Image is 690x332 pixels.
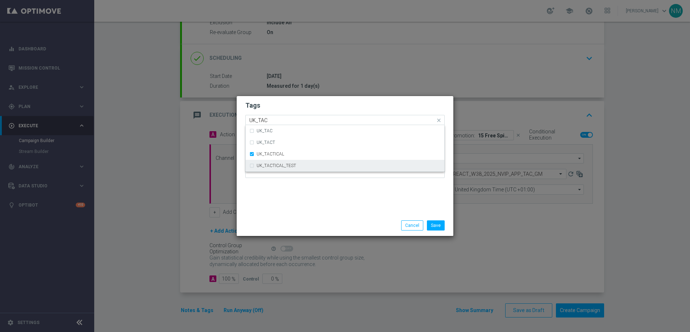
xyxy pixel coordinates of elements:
[245,125,445,172] ng-dropdown-panel: Options list
[249,148,441,160] div: UK_TACTICAL
[249,160,441,171] div: UK_TACTICAL_TEST
[249,137,441,148] div: UK_TACT
[249,125,441,137] div: UK_TAC
[257,129,273,133] label: UK_TAC
[257,140,275,145] label: UK_TACT
[257,152,284,156] label: UK_TACTICAL
[257,163,296,168] label: UK_TACTICAL_TEST
[245,115,445,125] ng-select: UK_TACTICAL
[401,220,423,231] button: Cancel
[245,101,445,110] h2: Tags
[427,220,445,231] button: Save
